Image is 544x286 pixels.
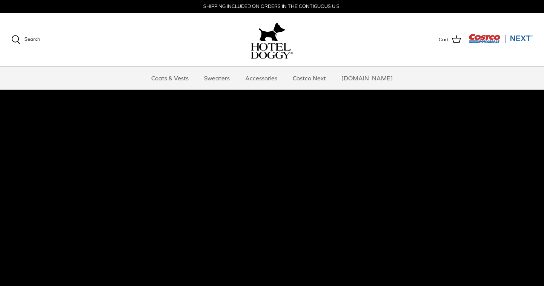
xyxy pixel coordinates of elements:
[439,35,461,45] a: Cart
[11,35,40,44] a: Search
[144,67,195,89] a: Coats & Vests
[238,67,284,89] a: Accessories
[286,67,333,89] a: Costco Next
[469,34,533,43] img: Costco Next
[259,20,285,43] img: hoteldoggy.com
[469,38,533,44] a: Visit Costco Next
[439,36,449,44] span: Cart
[251,20,293,59] a: hoteldoggy.com hoteldoggycom
[197,67,237,89] a: Sweaters
[335,67,400,89] a: [DOMAIN_NAME]
[251,43,293,59] img: hoteldoggycom
[25,36,40,42] span: Search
